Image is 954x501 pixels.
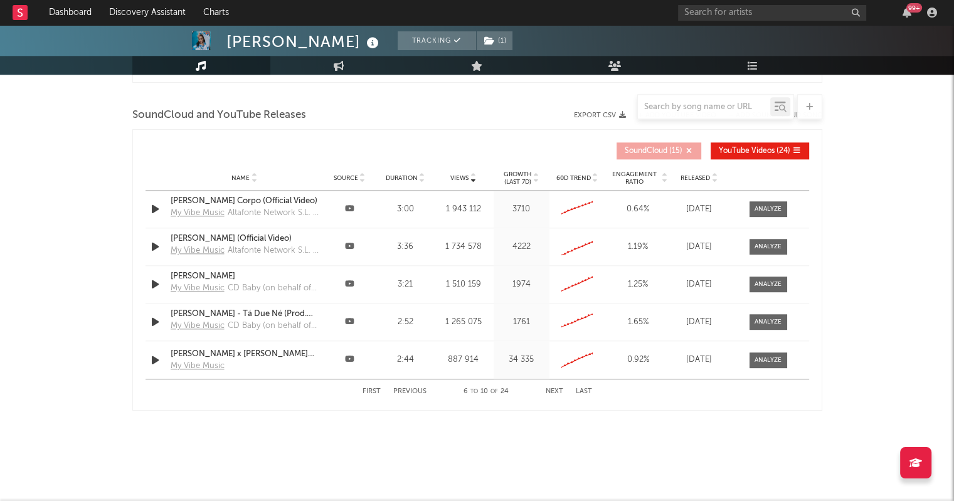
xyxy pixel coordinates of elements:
div: 6 10 24 [452,384,521,399]
a: My Vibe Music [171,245,228,261]
div: 1.25 % [608,278,668,291]
div: [DATE] [674,316,724,329]
a: [PERSON_NAME] x [PERSON_NAME] (Official Video) 2025 [171,348,319,361]
div: [DATE] [674,354,724,366]
div: 1.19 % [608,241,668,253]
button: SoundCloud(15) [617,142,701,159]
p: Growth [504,171,532,178]
div: 2:44 [381,354,430,366]
a: [PERSON_NAME] [171,270,319,283]
button: YouTube Videos(24) [711,142,809,159]
div: 3:21 [381,278,430,291]
span: Engagement Ratio [608,171,660,186]
div: 2:52 [381,316,430,329]
div: Altafonte Network S.L. (on behalf of My Vibe Music) [228,245,319,257]
div: CD Baby (on behalf of My Vibe Music) [228,282,319,295]
div: 3:36 [381,241,430,253]
span: Views [450,174,469,182]
span: to [470,389,478,394]
span: Duration [385,174,417,182]
div: 1 510 159 [436,278,490,291]
span: ( 1 ) [476,31,513,50]
button: Last [576,388,592,395]
div: 1974 [497,278,546,291]
div: 3:00 [381,203,430,216]
div: 1.65 % [608,316,668,329]
p: (Last 7d) [504,178,532,186]
a: My Vibe Music [171,360,228,372]
span: Released [681,174,710,182]
a: [PERSON_NAME] Corpo (Official Video) [171,195,319,208]
div: 1 734 578 [436,241,490,253]
span: 60D Trend [556,174,591,182]
span: Source [334,174,358,182]
span: ( 15 ) [625,147,682,155]
div: [DATE] [674,203,724,216]
div: 3710 [497,203,546,216]
a: [PERSON_NAME] (Official Video) [171,233,319,245]
div: 99 + [906,3,922,13]
div: 887 914 [436,354,490,366]
input: Search by song name or URL [638,102,770,112]
div: 1761 [497,316,546,329]
button: Previous [393,388,427,395]
span: Name [231,174,250,182]
a: [PERSON_NAME] - Tá Due Né (Prod. [PERSON_NAME]) [171,308,319,320]
button: First [363,388,381,395]
div: [DATE] [674,241,724,253]
div: 0.64 % [608,203,668,216]
span: YouTube Videos [719,147,775,155]
a: My Vibe Music [171,320,228,336]
a: My Vibe Music [171,207,228,223]
span: ( 24 ) [719,147,790,155]
div: 4222 [497,241,546,253]
button: Next [546,388,563,395]
div: 0.92 % [608,354,668,366]
a: My Vibe Music [171,282,228,298]
button: (1) [477,31,512,50]
div: [DATE] [674,278,724,291]
div: Altafonte Network S.L. (on behalf of My Vibe Music) [228,207,319,219]
div: CD Baby (on behalf of My Vibe Music), and 1 Music Rights Societies [228,320,319,332]
span: SoundCloud [625,147,667,155]
span: of [490,389,498,394]
div: 1 265 075 [436,316,490,329]
button: Tracking [398,31,476,50]
input: Search for artists [678,5,866,21]
div: 34 335 [497,354,546,366]
div: [PERSON_NAME] [226,31,382,52]
button: 99+ [903,8,911,18]
div: 1 943 112 [436,203,490,216]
